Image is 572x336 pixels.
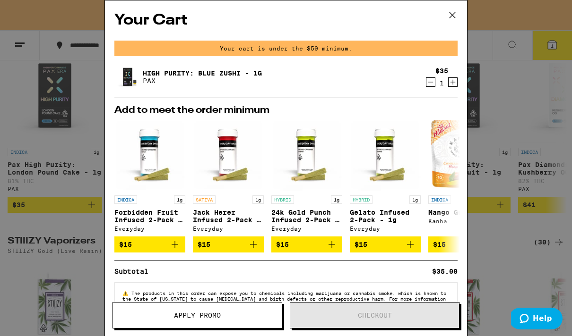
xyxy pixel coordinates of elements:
p: INDICA [114,195,137,204]
a: High Purity: Blue Zushi - 1g [143,69,262,77]
span: $15 [433,241,446,248]
img: Everyday - Jack Herer Infused 2-Pack - 1g [193,120,264,191]
img: High Purity: Blue Zushi - 1g [114,64,141,90]
button: Checkout [290,302,459,328]
span: $15 [198,241,210,248]
p: INDICA [428,195,451,204]
button: Add to bag [271,236,342,252]
p: PAX [143,77,262,84]
button: Add to bag [350,236,421,252]
div: Kanha [428,218,499,224]
span: The products in this order can expose you to chemicals including marijuana or cannabis smoke, whi... [122,290,446,307]
div: $35.00 [432,268,458,275]
span: Checkout [358,312,392,319]
a: Open page for 24k Gold Punch Infused 2-Pack - 1g from Everyday [271,120,342,236]
p: 1g [331,195,342,204]
button: Decrement [426,77,435,87]
div: Everyday [193,226,264,232]
h2: Add to meet the order minimum [114,106,458,115]
img: Kanha - Mango Gummies [431,120,497,191]
span: $15 [355,241,367,248]
div: Everyday [114,226,185,232]
p: Gelato Infused 2-Pack - 1g [350,209,421,224]
h2: Your Cart [114,10,458,31]
p: 24k Gold Punch Infused 2-Pack - 1g [271,209,342,224]
span: $15 [276,241,289,248]
span: Apply Promo [174,312,221,319]
button: Add to bag [428,236,499,252]
button: Increment [448,77,458,87]
img: Everyday - Forbidden Fruit Infused 2-Pack - 1g [114,120,185,191]
a: Open page for Jack Herer Infused 2-Pack - 1g from Everyday [193,120,264,236]
a: Open page for Gelato Infused 2-Pack - 1g from Everyday [350,120,421,236]
p: HYBRID [271,195,294,204]
div: Everyday [350,226,421,232]
span: ⚠️ [122,290,131,296]
button: Apply Promo [113,302,282,328]
p: Forbidden Fruit Infused 2-Pack - 1g [114,209,185,224]
button: Add to bag [114,236,185,252]
p: 1g [409,195,421,204]
p: 1g [252,195,264,204]
div: Everyday [271,226,342,232]
iframe: Opens a widget where you can find more information [511,308,563,331]
a: Open page for Forbidden Fruit Infused 2-Pack - 1g from Everyday [114,120,185,236]
div: 1 [435,79,448,87]
button: Add to bag [193,236,264,252]
a: [DOMAIN_NAME] [162,302,199,307]
span: $15 [119,241,132,248]
p: HYBRID [350,195,373,204]
p: Mango Gummies [428,209,499,216]
div: Subtotal [114,268,155,275]
p: SATIVA [193,195,216,204]
p: 1g [174,195,185,204]
div: $35 [435,67,448,75]
div: Your cart is under the $50 minimum. [114,41,458,56]
img: Everyday - Gelato Infused 2-Pack - 1g [350,120,421,191]
p: Jack Herer Infused 2-Pack - 1g [193,209,264,224]
img: Everyday - 24k Gold Punch Infused 2-Pack - 1g [271,120,342,191]
a: Open page for Mango Gummies from Kanha [428,120,499,236]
